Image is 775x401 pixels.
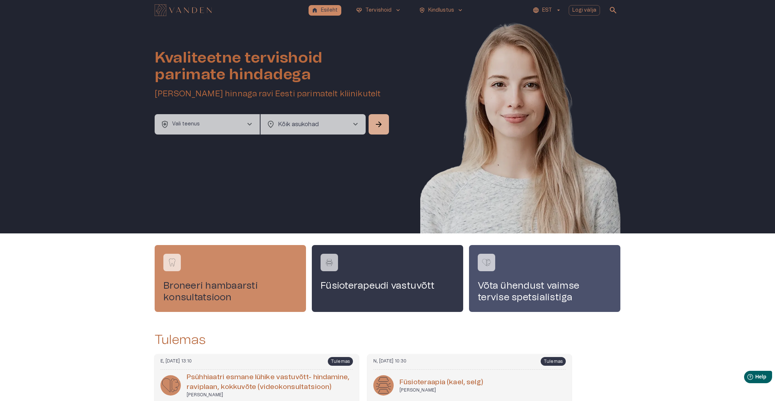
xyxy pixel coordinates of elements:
span: Tulemas [328,357,353,366]
span: ecg_heart [356,7,362,13]
h6: Psüh­hi­aa­tri es­mane lühike vas­tu­võtt- hin­damine, raviplaan, kokku­võte (videokon­sul­tat­si... [187,373,353,392]
button: health_and_safetyVali teenuschevron_right [155,114,260,135]
p: EST [542,7,552,14]
p: Logi välja [572,7,597,14]
button: health_and_safetyKindlustuskeyboard_arrow_down [416,5,467,16]
h1: Kvaliteetne tervishoid parimate hindadega [155,49,390,83]
span: keyboard_arrow_down [395,7,401,13]
button: EST [532,5,563,16]
img: Vanden logo [155,4,212,16]
h2: Tulemas [155,332,206,348]
img: Füsioterapeudi vastuvõtt logo [324,257,335,268]
span: location_on [266,120,275,129]
h4: Võta ühendust vaimse tervise spetsialistiga [478,280,612,303]
img: Võta ühendust vaimse tervise spetsialistiga logo [481,257,492,268]
span: search [609,6,617,15]
button: open search modal [606,3,620,17]
span: chevron_right [351,120,360,129]
a: Navigate to homepage [155,5,306,15]
h4: Füsioterapeudi vastuvõtt [321,280,454,292]
img: Broneeri hambaarsti konsultatsioon logo [167,257,178,268]
p: N, [DATE] 10:30 [373,358,407,364]
p: Esileht [321,7,338,14]
span: home [311,7,318,13]
p: Kindlustus [428,7,454,14]
span: health_and_safety [419,7,425,13]
a: Navigate to service booking [312,245,463,312]
a: Navigate to service booking [155,245,306,312]
p: E, [DATE] 13:10 [160,358,192,364]
span: keyboard_arrow_down [457,7,464,13]
p: Vali teenus [172,120,200,128]
img: Woman smiling [420,20,620,255]
span: chevron_right [245,120,254,129]
iframe: Help widget launcher [718,368,775,388]
h5: [PERSON_NAME] hinnaga ravi Eesti parimatelt kliinikutelt [155,89,390,99]
button: homeEsileht [309,5,341,16]
span: health_and_safety [160,120,169,129]
button: Search [369,114,389,135]
span: arrow_forward [374,120,383,129]
p: Kõik asukohad [278,120,339,129]
button: ecg_heartTervishoidkeyboard_arrow_down [353,5,404,16]
button: Logi välja [569,5,600,16]
h6: Fü­sioter­aapia (kael, selg) [400,378,483,388]
p: [PERSON_NAME] [400,387,483,393]
span: Tulemas [541,357,566,366]
a: Navigate to service booking [469,245,620,312]
h4: Broneeri hambaarsti konsultatsioon [163,280,297,303]
p: Tervishoid [365,7,392,14]
p: [PERSON_NAME] [187,392,353,398]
